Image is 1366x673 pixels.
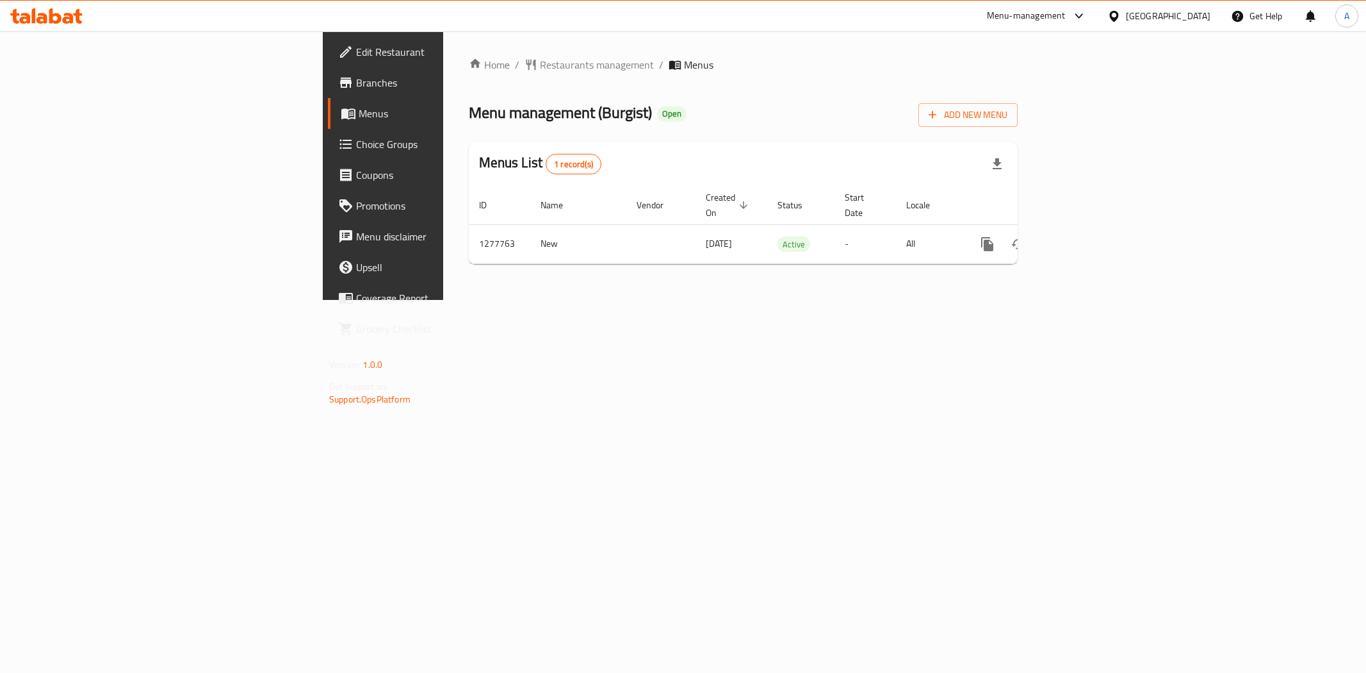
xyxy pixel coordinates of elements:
[706,235,732,252] span: [DATE]
[777,237,810,252] div: Active
[328,190,551,221] a: Promotions
[929,107,1007,123] span: Add New Menu
[479,197,503,213] span: ID
[659,57,663,72] li: /
[328,98,551,129] a: Menus
[637,197,680,213] span: Vendor
[918,103,1018,127] button: Add New Menu
[469,57,1018,72] nav: breadcrumb
[329,356,361,373] span: Version:
[356,290,541,306] span: Coverage Report
[479,153,601,174] h2: Menus List
[896,224,962,263] td: All
[356,229,541,244] span: Menu disclaimer
[540,57,654,72] span: Restaurants management
[469,98,652,127] span: Menu management ( Burgist )
[356,167,541,183] span: Coupons
[777,237,810,252] span: Active
[356,137,541,152] span: Choice Groups
[777,197,819,213] span: Status
[524,57,654,72] a: Restaurants management
[1344,9,1349,23] span: A
[328,313,551,344] a: Grocery Checklist
[706,190,752,220] span: Created On
[982,149,1012,179] div: Export file
[328,283,551,313] a: Coverage Report
[530,224,626,263] td: New
[1126,9,1210,23] div: [GEOGRAPHIC_DATA]
[657,106,687,122] div: Open
[657,108,687,119] span: Open
[356,198,541,213] span: Promotions
[684,57,713,72] span: Menus
[328,129,551,160] a: Choice Groups
[962,186,1105,225] th: Actions
[328,67,551,98] a: Branches
[987,8,1066,24] div: Menu-management
[541,197,580,213] span: Name
[356,260,541,275] span: Upsell
[356,321,541,336] span: Grocery Checklist
[972,229,1003,260] button: more
[356,44,541,60] span: Edit Restaurant
[834,224,896,263] td: -
[328,37,551,67] a: Edit Restaurant
[546,154,601,174] div: Total records count
[356,75,541,90] span: Branches
[359,106,541,121] span: Menus
[906,197,947,213] span: Locale
[328,252,551,283] a: Upsell
[328,221,551,252] a: Menu disclaimer
[329,391,411,408] a: Support.OpsPlatform
[328,160,551,190] a: Coupons
[546,158,601,170] span: 1 record(s)
[469,186,1105,264] table: enhanced table
[362,356,382,373] span: 1.0.0
[329,378,388,395] span: Get support on:
[845,190,881,220] span: Start Date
